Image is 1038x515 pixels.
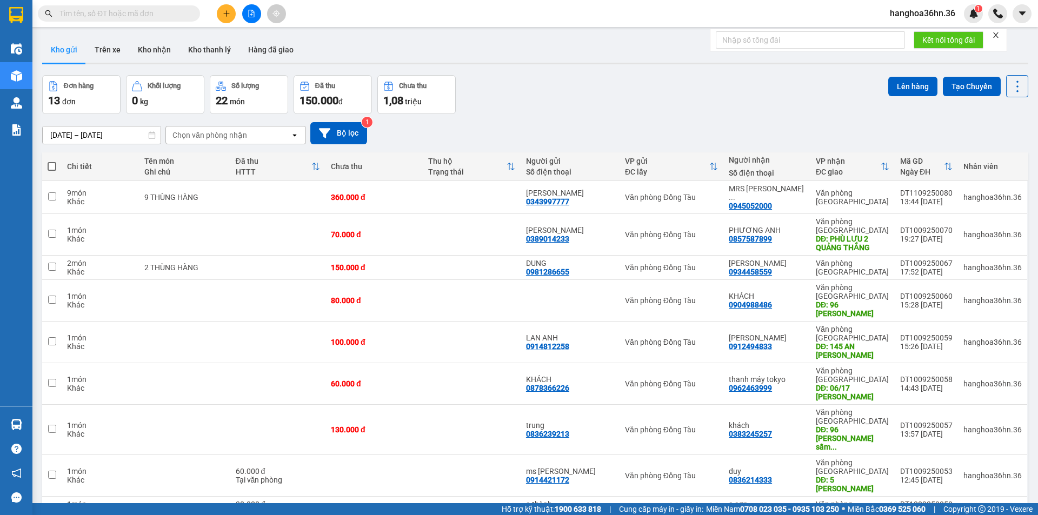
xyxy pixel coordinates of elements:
button: aim [267,4,286,23]
div: LAN HƯƠNG [729,259,805,267]
div: 0934458559 [729,267,772,276]
div: thanh máy tokyo [729,375,805,384]
div: 13:57 [DATE] [900,430,953,438]
div: 0836214333 [729,476,772,484]
div: Đơn hàng [64,82,94,90]
div: Chưa thu [331,162,417,171]
button: Hàng đã giao [239,37,302,63]
span: Cung cấp máy in - giấy in: [619,503,703,515]
div: 60.000 đ [236,467,321,476]
div: Số lượng [231,82,259,90]
div: 70.000 đ [331,230,417,239]
div: 0945052000 [729,202,772,210]
div: Thu hộ [428,157,506,165]
span: notification [11,468,22,478]
button: Kho nhận [129,37,179,63]
div: Khác [67,342,134,351]
div: Văn phòng Đồng Tàu [625,425,718,434]
div: DĐ: 5 phan chu trinh [816,476,889,493]
img: phone-icon [993,9,1003,18]
div: 2 THÙNG HÀNG [144,263,225,272]
div: Số điện thoại [729,169,805,177]
div: Văn phòng Đồng Tàu [625,193,718,202]
div: MRS PHƯỢNG 0977209381 [729,184,805,202]
div: DĐ: 06/17 LÊ LAI [816,384,889,401]
div: Nhân viên [963,162,1022,171]
div: Văn phòng [GEOGRAPHIC_DATA] [816,408,889,425]
button: Khối lượng0kg [126,75,204,114]
img: logo-vxr [9,7,23,23]
button: Trên xe [86,37,129,63]
div: Người gửi [526,157,614,165]
th: Toggle SortBy [620,152,723,181]
div: 0836239213 [526,430,569,438]
div: 1 món [67,500,134,509]
div: PHƯƠNG ANH [729,226,805,235]
div: 1 món [67,333,134,342]
div: DT1009250058 [900,375,953,384]
div: DUNG [526,259,614,267]
span: 13 [48,94,60,107]
div: hanghoa36hn.36 [963,379,1022,388]
div: Văn phòng Đồng Tàu [625,296,718,305]
div: Khác [67,476,134,484]
span: caret-down [1017,9,1027,18]
div: 12:45 [DATE] [900,476,953,484]
strong: 0369 525 060 [879,505,926,513]
div: Chưa thu [399,82,427,90]
img: warehouse-icon [11,97,22,109]
button: Chưa thu1,08 triệu [377,75,456,114]
div: DĐ: 96 nguyễn bỉnh khiêm sầm sơn [816,425,889,451]
div: Văn phòng Đồng Tàu [625,338,718,346]
span: close [992,31,1000,39]
div: 100.000 đ [331,338,417,346]
div: Ghi chú [144,168,225,176]
div: Khối lượng [148,82,181,90]
div: DT1009250053 [900,467,953,476]
div: a thành [526,500,614,509]
div: 130.000 đ [331,425,417,434]
div: Tại văn phòng [236,476,321,484]
sup: 1 [362,117,372,128]
th: Toggle SortBy [895,152,958,181]
div: hanghoa36hn.36 [963,471,1022,480]
div: DĐ: 145 AN DƯƠNG VƯƠNG [816,342,889,359]
div: 0857587899 [729,235,772,243]
button: Số lượng22món [210,75,288,114]
button: Tạo Chuyến [943,77,1001,96]
div: Chi tiết [67,162,134,171]
span: ⚪️ [842,507,845,511]
div: Mã GD [900,157,944,165]
span: file-add [248,10,255,17]
div: DT1009250067 [900,259,953,267]
span: 22 [216,94,228,107]
li: 01A03 [GEOGRAPHIC_DATA], [GEOGRAPHIC_DATA] ( bên cạnh cây xăng bến xe phía Bắc cũ) [60,26,245,67]
div: 19:27 [DATE] [900,235,953,243]
div: DĐ: PHÙ LƯU 2 QUẢNG THẮNG [816,235,889,252]
span: đơn [62,97,76,106]
div: DT1009250070 [900,226,953,235]
input: Nhập số tổng đài [716,31,905,49]
button: Đã thu150.000đ [294,75,372,114]
span: | [934,503,935,515]
span: message [11,492,22,503]
div: hanghoa36hn.36 [963,338,1022,346]
div: DT1009250060 [900,292,953,300]
span: hanghoa36hn.36 [881,6,964,20]
strong: 0708 023 035 - 0935 103 250 [740,505,839,513]
div: trung [526,421,614,430]
input: Tìm tên, số ĐT hoặc mã đơn [59,8,187,19]
span: 1 [976,5,980,12]
div: a sơn [729,500,805,509]
div: 14:43 [DATE] [900,384,953,392]
div: hanghoa36hn.36 [963,230,1022,239]
div: 1 món [67,226,134,235]
li: Hotline: 1900888999 [60,67,245,81]
div: 13:44 [DATE] [900,197,953,206]
img: icon-new-feature [969,9,979,18]
div: NGUYỄN THỊ VIỆT HÀ [526,189,614,197]
div: 15:28 [DATE] [900,300,953,309]
div: Tên món [144,157,225,165]
th: Toggle SortBy [423,152,520,181]
span: Kết nối tổng đài [922,34,975,46]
